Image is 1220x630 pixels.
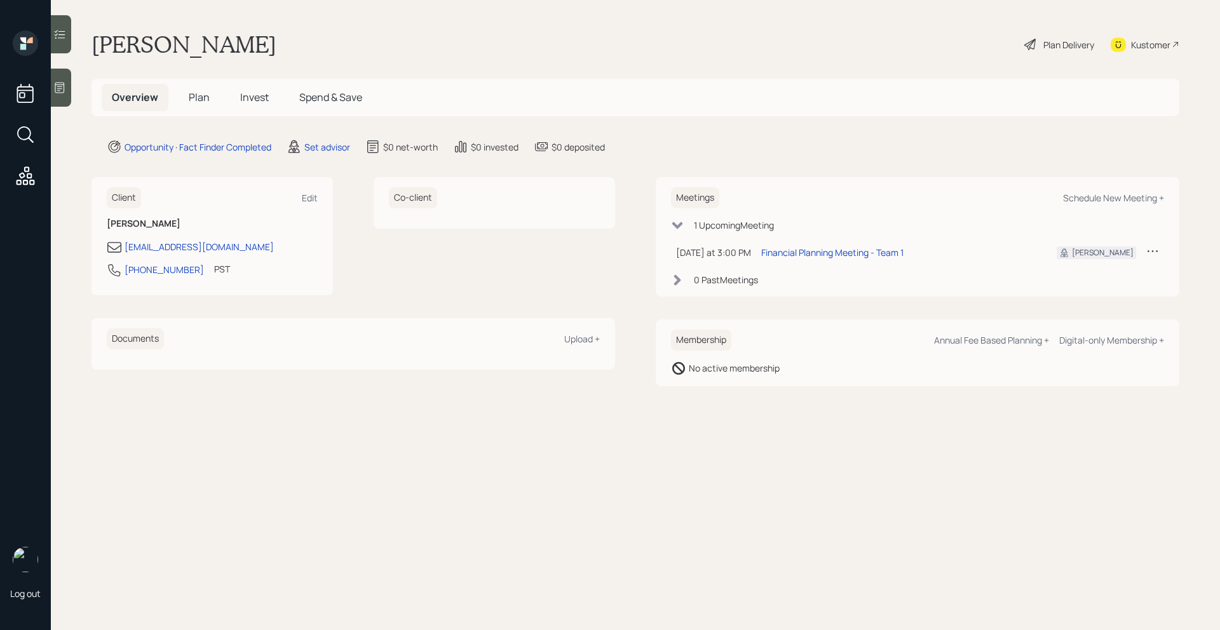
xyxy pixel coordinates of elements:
[13,547,38,572] img: michael-russo-headshot.png
[1131,38,1170,51] div: Kustomer
[564,333,600,345] div: Upload +
[107,218,318,229] h6: [PERSON_NAME]
[671,330,731,351] h6: Membership
[1072,247,1134,258] div: [PERSON_NAME]
[91,30,276,58] h1: [PERSON_NAME]
[240,90,269,104] span: Invest
[694,273,758,286] div: 0 Past Meeting s
[694,218,774,232] div: 1 Upcoming Meeting
[389,187,437,208] h6: Co-client
[189,90,210,104] span: Plan
[383,140,438,154] div: $0 net-worth
[302,192,318,204] div: Edit
[934,334,1049,346] div: Annual Fee Based Planning +
[552,140,605,154] div: $0 deposited
[112,90,158,104] span: Overview
[107,328,164,349] h6: Documents
[125,263,204,276] div: [PHONE_NUMBER]
[761,246,904,259] div: Financial Planning Meeting - Team 1
[125,240,274,253] div: [EMAIL_ADDRESS][DOMAIN_NAME]
[676,246,751,259] div: [DATE] at 3:00 PM
[304,140,350,154] div: Set advisor
[107,187,141,208] h6: Client
[471,140,518,154] div: $0 invested
[214,262,230,276] div: PST
[689,361,780,375] div: No active membership
[671,187,719,208] h6: Meetings
[125,140,271,154] div: Opportunity · Fact Finder Completed
[1059,334,1164,346] div: Digital-only Membership +
[1043,38,1094,51] div: Plan Delivery
[10,587,41,600] div: Log out
[1063,192,1164,204] div: Schedule New Meeting +
[299,90,362,104] span: Spend & Save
